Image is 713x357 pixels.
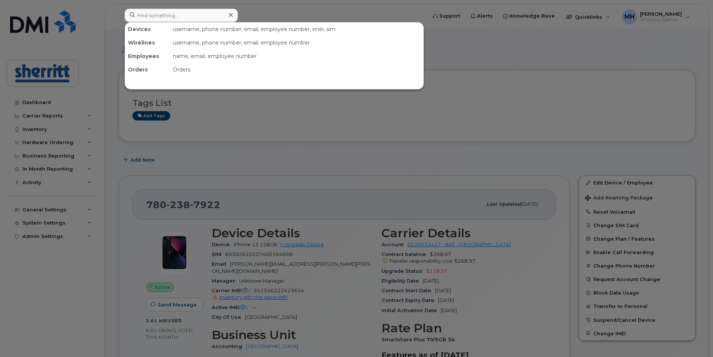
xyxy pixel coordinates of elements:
[170,22,423,36] div: username, phone number, email, employee number, imei, sim
[170,49,423,63] div: name, email, employee number
[125,49,170,63] div: Employees
[125,36,170,49] div: Wirelines
[170,63,423,76] div: Orders
[125,63,170,76] div: Orders
[125,22,170,36] div: Devices
[170,36,423,49] div: username, phone number, email, employee number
